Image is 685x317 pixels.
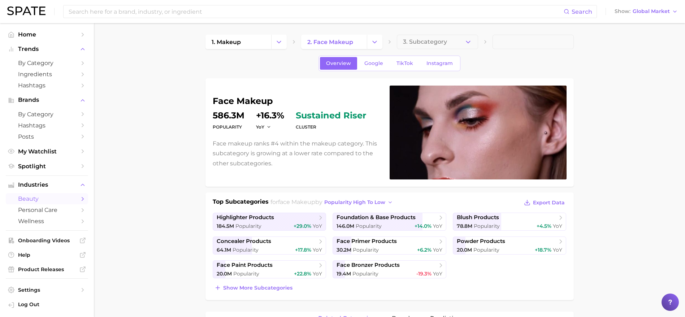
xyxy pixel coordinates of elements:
[18,218,76,225] span: wellness
[457,238,505,245] span: powder products
[474,223,500,229] span: Popularity
[18,133,76,140] span: Posts
[294,223,311,229] span: +29.0%
[6,235,88,246] a: Onboarding Videos
[256,111,284,120] dd: +16.3%
[313,223,322,229] span: YoY
[433,247,442,253] span: YoY
[18,207,76,213] span: personal care
[326,60,351,66] span: Overview
[324,199,385,205] span: popularity high to low
[256,124,264,130] span: YoY
[553,247,562,253] span: YoY
[213,283,294,293] button: Show more subcategories
[457,223,472,229] span: 78.8m
[18,31,76,38] span: Home
[6,285,88,295] a: Settings
[18,122,76,129] span: Hashtags
[18,182,76,188] span: Industries
[7,6,45,15] img: SPATE
[415,223,432,229] span: +14.0%
[353,247,379,253] span: Popularity
[433,270,442,277] span: YoY
[301,35,367,49] a: 2. face makeup
[337,223,354,229] span: 146.0m
[217,262,273,269] span: face paint products
[367,35,382,49] button: Change Category
[553,223,562,229] span: YoY
[320,57,357,70] a: Overview
[18,148,76,155] span: My Watchlist
[271,35,287,49] button: Change Category
[6,109,88,120] a: by Category
[6,95,88,105] button: Brands
[18,266,76,273] span: Product Releases
[217,238,271,245] span: concealer products
[217,214,274,221] span: highlighter products
[217,223,234,229] span: 184.5m
[337,214,416,221] span: foundation & base products
[313,270,322,277] span: YoY
[213,236,326,255] a: concealer products64.1m Popularity+17.8% YoY
[426,60,453,66] span: Instagram
[217,247,231,253] span: 64.1m
[296,111,366,120] span: sustained riser
[356,223,382,229] span: Popularity
[420,57,459,70] a: Instagram
[18,71,76,78] span: Ingredients
[256,124,272,130] button: YoY
[205,35,271,49] a: 1. makeup
[6,193,88,204] a: beauty
[6,131,88,142] a: Posts
[333,213,446,231] a: foundation & base products146.0m Popularity+14.0% YoY
[397,35,478,49] button: 3. Subcategory
[364,60,383,66] span: Google
[213,97,381,105] h1: face makeup
[18,287,76,293] span: Settings
[213,197,269,208] h1: Top Subcategories
[615,9,630,13] span: Show
[233,270,259,277] span: Popularity
[233,247,259,253] span: Popularity
[6,299,88,311] a: Log out. Currently logged in with e-mail saracespedes@belcorp.biz.
[337,247,351,253] span: 30.2m
[212,39,241,45] span: 1. makeup
[18,237,76,244] span: Onboarding Videos
[473,247,499,253] span: Popularity
[18,195,76,202] span: beauty
[313,247,322,253] span: YoY
[337,270,351,277] span: 19.4m
[18,60,76,66] span: by Category
[417,247,432,253] span: +6.2%
[18,252,76,258] span: Help
[68,5,564,18] input: Search here for a brand, industry, or ingredient
[537,223,551,229] span: +4.5%
[278,199,315,205] span: face makeup
[453,236,567,255] a: powder products20.0m Popularity+18.7% YoY
[296,123,366,131] dt: cluster
[322,197,395,207] button: popularity high to low
[333,236,446,255] a: face primer products30.2m Popularity+6.2% YoY
[352,270,378,277] span: Popularity
[6,161,88,172] a: Spotlight
[6,69,88,80] a: Ingredients
[6,80,88,91] a: Hashtags
[213,123,244,131] dt: Popularity
[6,29,88,40] a: Home
[6,179,88,190] button: Industries
[453,213,567,231] a: blush products78.8m Popularity+4.5% YoY
[337,262,400,269] span: face bronzer products
[403,39,447,45] span: 3. Subcategory
[6,120,88,131] a: Hashtags
[533,200,565,206] span: Export Data
[535,247,551,253] span: +18.7%
[6,57,88,69] a: by Category
[18,111,76,118] span: by Category
[18,301,82,308] span: Log Out
[613,7,680,16] button: ShowGlobal Market
[307,39,353,45] span: 2. face makeup
[337,238,397,245] span: face primer products
[295,247,311,253] span: +17.8%
[213,139,381,168] p: Face makeup ranks #4 within the makeup category. This subcategory is growing at a lower rate comp...
[18,82,76,89] span: Hashtags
